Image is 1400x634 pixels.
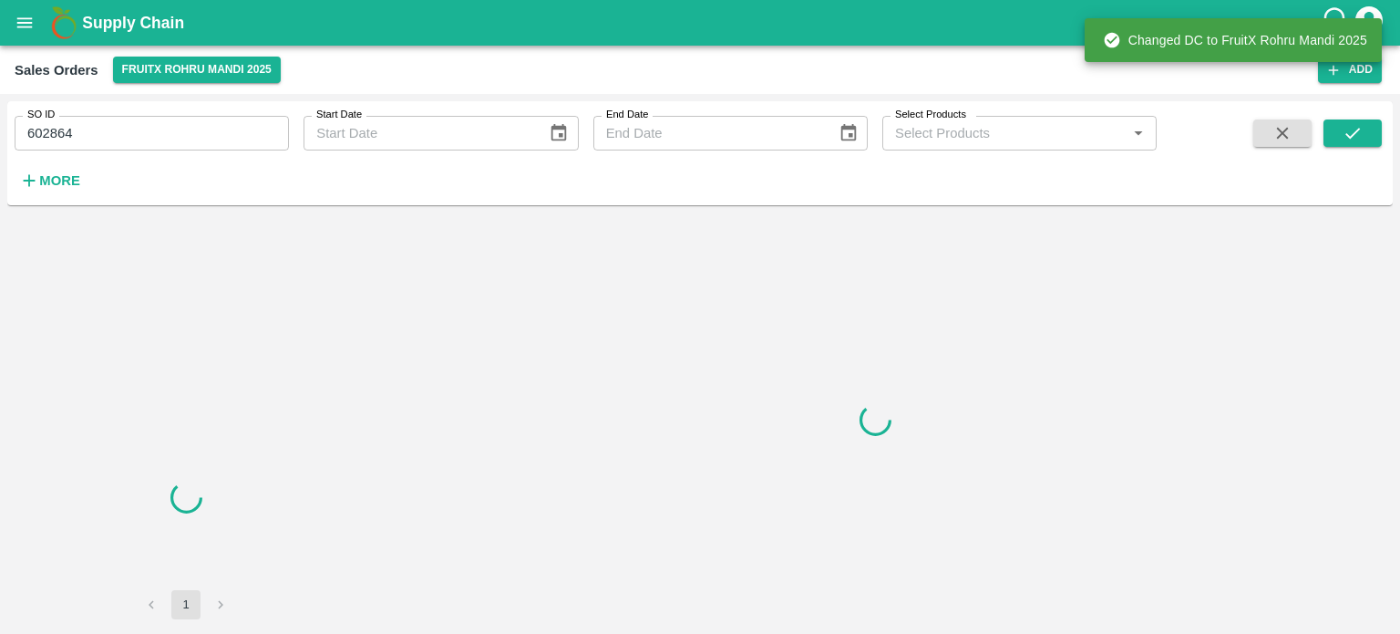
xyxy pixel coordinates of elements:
button: More [15,165,85,196]
div: account of current user [1353,4,1385,42]
input: End Date [593,116,824,151]
b: Supply Chain [82,14,184,32]
div: Changed DC to FruitX Rohru Mandi 2025 [1103,24,1367,57]
button: Select DC [113,57,281,83]
button: Choose date [541,116,576,151]
a: Supply Chain [82,10,1321,36]
input: Start Date [304,116,534,151]
label: Select Products [895,108,966,122]
button: open drawer [4,2,46,44]
label: End Date [606,108,648,122]
button: Add [1318,57,1382,83]
strong: More [39,173,80,188]
div: customer-support [1321,6,1353,39]
div: Sales Orders [15,58,98,82]
button: Open [1127,121,1150,145]
img: logo [46,5,82,41]
input: Select Products [888,121,1121,145]
input: Enter SO ID [15,116,289,151]
button: Choose date [831,116,866,151]
label: Start Date [316,108,362,122]
nav: pagination navigation [134,590,238,619]
label: SO ID [27,108,55,122]
button: page 1 [171,590,201,619]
